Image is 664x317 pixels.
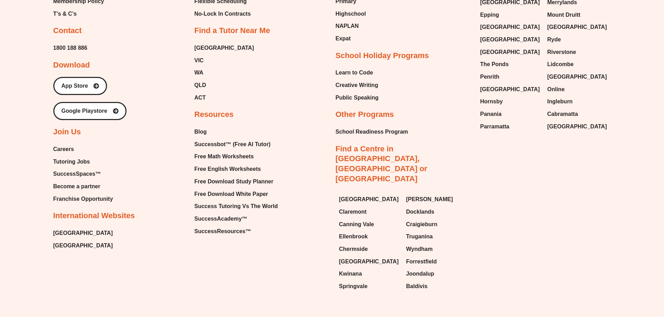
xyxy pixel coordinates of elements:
span: App Store [61,83,88,89]
a: Joondalup [406,269,466,279]
span: Creative Writing [336,80,378,90]
a: Online [547,84,608,95]
span: School Readiness Program [336,127,408,137]
a: Panania [480,109,541,119]
a: Canning Vale [339,219,399,230]
span: Careers [53,144,74,154]
a: Find a Centre in [GEOGRAPHIC_DATA], [GEOGRAPHIC_DATA] or [GEOGRAPHIC_DATA] [336,144,427,183]
a: Expat [336,33,369,44]
a: [GEOGRAPHIC_DATA] [480,34,541,45]
span: Highschool [336,9,366,19]
span: Wyndham [406,244,433,254]
a: Free Math Worksheets [194,151,278,162]
a: [GEOGRAPHIC_DATA] [547,72,608,82]
a: SuccessResources™ [194,226,278,237]
a: Truganina [406,231,466,242]
a: [GEOGRAPHIC_DATA] [53,228,113,238]
span: Penrith [480,72,499,82]
a: Lidcombe [547,59,608,70]
a: Careers [53,144,113,154]
span: Expat [336,33,351,44]
h2: Join Us [53,127,81,137]
a: The Ponds [480,59,541,70]
a: Ingleburn [547,96,608,107]
span: Chermside [339,244,368,254]
span: Riverstone [547,47,576,57]
span: Google Playstore [61,108,107,114]
span: Docklands [406,207,434,217]
span: Ellenbrook [339,231,368,242]
a: [GEOGRAPHIC_DATA] [480,47,541,57]
a: Parramatta [480,121,541,132]
a: Google Playstore [53,102,127,120]
span: Claremont [339,207,367,217]
a: 1800 188 886 [53,43,87,53]
span: Ingleburn [547,96,573,107]
span: Cabramatta [547,109,578,119]
a: Success Tutoring Vs The World [194,201,278,212]
a: Cabramatta [547,109,608,119]
span: Tutoring Jobs [53,157,90,167]
span: Truganina [406,231,433,242]
a: ACT [194,93,254,103]
a: WA [194,68,254,78]
div: Chat Widget [548,238,664,317]
span: Free English Worksheets [194,164,261,174]
a: Free Download White Paper [194,189,278,199]
a: Franchise Opportunity [53,194,113,204]
a: NAPLAN [336,21,369,31]
a: [GEOGRAPHIC_DATA] [53,240,113,251]
a: Chermside [339,244,399,254]
a: [GEOGRAPHIC_DATA] [339,194,399,205]
a: T’s & C’s [53,9,104,19]
span: SuccessResources™ [194,226,251,237]
a: Successbot™ (Free AI Tutor) [194,139,278,150]
a: Highschool [336,9,369,19]
a: VIC [194,55,254,66]
span: Baldivis [406,281,427,292]
span: Parramatta [480,121,510,132]
a: Free English Worksheets [194,164,278,174]
span: NAPLAN [336,21,359,31]
a: Riverstone [547,47,608,57]
a: [GEOGRAPHIC_DATA] [480,84,541,95]
span: [GEOGRAPHIC_DATA] [547,22,607,32]
a: SuccessAcademy™ [194,214,278,224]
span: [GEOGRAPHIC_DATA] [194,43,254,53]
span: Lidcombe [547,59,574,70]
span: [PERSON_NAME] [406,194,453,205]
h2: International Websites [53,211,135,221]
a: Springvale [339,281,399,292]
a: Learn to Code [336,68,379,78]
a: Free Download Study Planner [194,176,278,187]
span: Learn to Code [336,68,373,78]
span: Canning Vale [339,219,374,230]
span: QLD [194,80,206,90]
a: [GEOGRAPHIC_DATA] [339,256,399,267]
span: Springvale [339,281,368,292]
span: Free Math Worksheets [194,151,254,162]
a: Public Speaking [336,93,379,103]
h2: Download [53,60,90,70]
span: SuccessAcademy™ [194,214,247,224]
h2: School Holiday Programs [336,51,429,61]
span: SuccessSpaces™ [53,169,101,179]
a: Ellenbrook [339,231,399,242]
span: Joondalup [406,269,434,279]
a: [PERSON_NAME] [406,194,466,205]
a: Hornsby [480,96,541,107]
a: Blog [194,127,278,137]
a: Forrestfield [406,256,466,267]
span: Mount Druitt [547,10,580,20]
a: Claremont [339,207,399,217]
a: Become a partner [53,181,113,192]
